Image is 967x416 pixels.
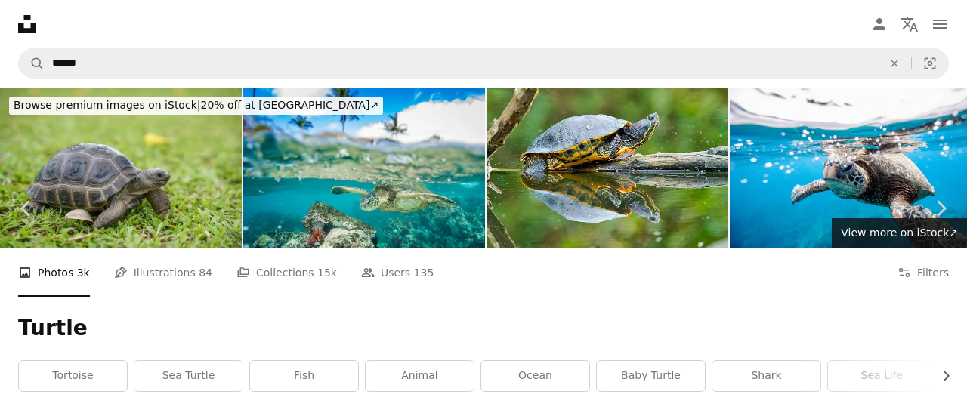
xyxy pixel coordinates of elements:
[14,99,200,111] span: Browse premium images on iStock |
[481,361,589,391] a: ocean
[914,136,967,281] a: Next
[841,226,958,239] span: View more on iStock ↗
[864,9,894,39] a: Log in / Sign up
[19,49,45,78] button: Search Unsplash
[199,264,212,281] span: 84
[897,248,949,297] button: Filters
[114,248,212,297] a: Illustrations 84
[712,361,820,391] a: shark
[18,315,949,342] h1: Turtle
[14,99,378,111] span: 20% off at [GEOGRAPHIC_DATA] ↗
[18,15,36,33] a: Home — Unsplash
[361,248,434,297] a: Users 135
[832,218,967,248] a: View more on iStock↗
[236,248,337,297] a: Collections 15k
[487,88,728,248] img: City of Vancouver, British Columbia
[250,361,358,391] a: fish
[134,361,243,391] a: sea turtle
[925,9,955,39] button: Menu
[828,361,936,391] a: sea life
[597,361,705,391] a: baby turtle
[366,361,474,391] a: animal
[894,9,925,39] button: Language
[243,88,485,248] img: Hawaiian Green Sea Turtle
[317,264,337,281] span: 15k
[878,49,911,78] button: Clear
[912,49,948,78] button: Visual search
[932,361,949,391] button: scroll list to the right
[18,48,949,79] form: Find visuals sitewide
[19,361,127,391] a: tortoise
[414,264,434,281] span: 135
